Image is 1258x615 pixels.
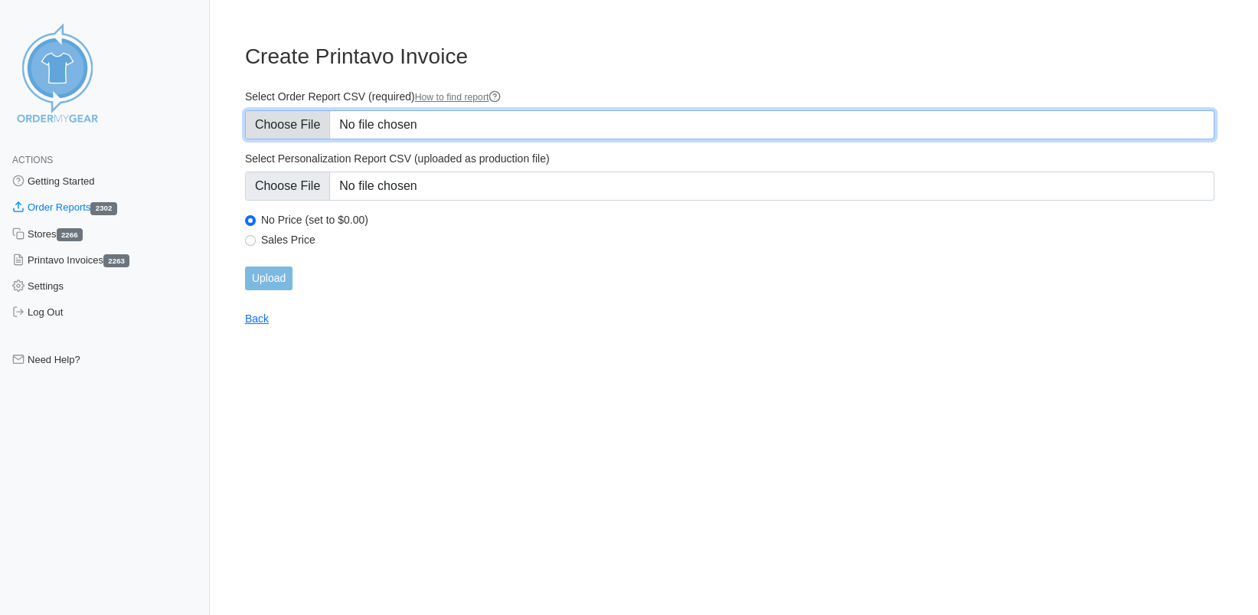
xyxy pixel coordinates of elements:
a: Back [245,312,269,325]
a: How to find report [415,92,502,103]
span: 2266 [57,228,83,241]
h3: Create Printavo Invoice [245,44,1214,70]
label: Sales Price [261,233,1214,247]
input: Upload [245,267,292,290]
label: Select Order Report CSV (required) [245,90,1214,104]
span: 2263 [103,254,129,267]
span: 2302 [90,202,116,215]
span: Actions [12,155,53,165]
label: No Price (set to $0.00) [261,213,1214,227]
label: Select Personalization Report CSV (uploaded as production file) [245,152,1214,165]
